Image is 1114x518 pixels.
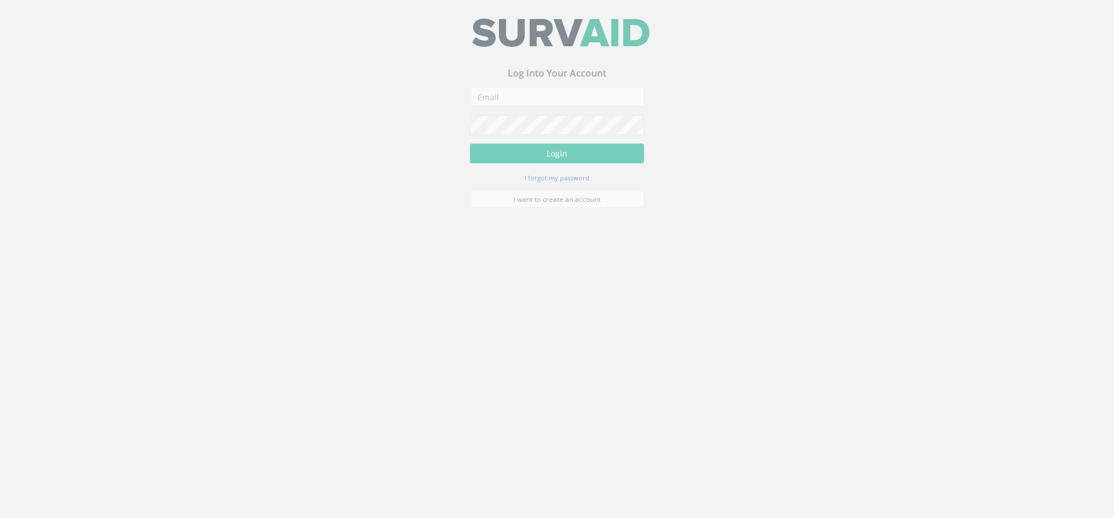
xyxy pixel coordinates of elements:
[470,92,644,111] input: Email
[470,73,644,84] h3: Log Into Your Account
[525,177,589,187] a: I forgot my password
[525,178,589,187] small: I forgot my password
[470,148,644,168] button: Login
[470,195,644,213] a: I want to create an account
